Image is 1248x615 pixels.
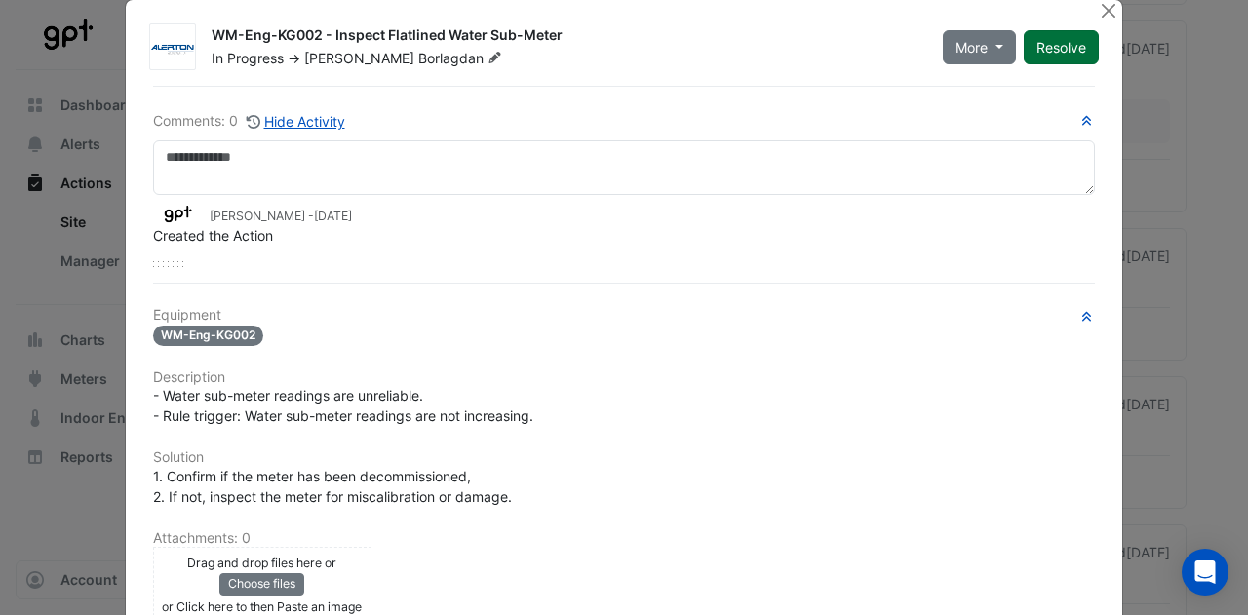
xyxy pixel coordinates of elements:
span: More [955,37,988,58]
small: Drag and drop files here or [187,556,336,570]
h6: Attachments: 0 [153,530,1095,547]
h6: Equipment [153,307,1095,324]
img: Alerton [150,38,195,58]
small: [PERSON_NAME] - [210,208,352,225]
span: 1. Confirm if the meter has been decommissioned, 2. If not, inspect the meter for miscalibration ... [153,468,512,505]
div: Comments: 0 [153,110,346,133]
span: -> [288,50,300,66]
span: Created the Action [153,227,273,244]
img: GPT Retail [153,204,202,225]
button: More [943,30,1016,64]
button: Resolve [1024,30,1099,64]
span: WM-Eng-KG002 [153,326,263,346]
h6: Description [153,369,1095,386]
button: Choose files [219,573,304,595]
button: Hide Activity [246,110,346,133]
h6: Solution [153,449,1095,466]
span: 2025-08-14 16:51:18 [314,209,352,223]
small: or Click here to then Paste an image [162,599,362,614]
div: WM-Eng-KG002 - Inspect Flatlined Water Sub-Meter [212,25,919,49]
div: Open Intercom Messenger [1182,549,1228,596]
span: - Water sub-meter readings are unreliable. - Rule trigger: Water sub-meter readings are not incre... [153,387,533,424]
span: Borlagdan [418,49,506,68]
span: [PERSON_NAME] [304,50,414,66]
span: In Progress [212,50,284,66]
